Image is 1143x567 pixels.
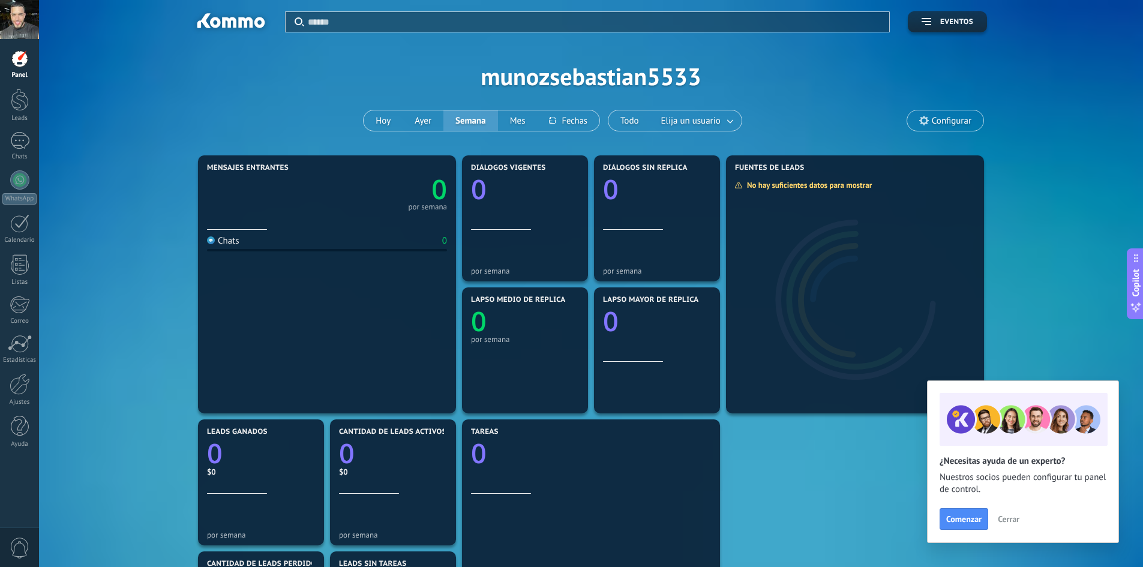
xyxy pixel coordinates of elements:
div: 0 [442,235,447,247]
button: Comenzar [940,508,988,530]
div: Calendario [2,236,37,244]
a: 0 [339,435,447,472]
span: Copilot [1130,269,1142,296]
text: 0 [207,435,223,472]
button: Cerrar [992,510,1025,528]
div: Ajustes [2,398,37,406]
div: Leads [2,115,37,122]
span: Nuestros socios pueden configurar tu panel de control. [940,472,1106,496]
div: No hay suficientes datos para mostrar [734,180,880,190]
div: $0 [339,467,447,477]
div: por semana [471,266,579,275]
div: WhatsApp [2,193,37,205]
span: Cerrar [998,515,1019,523]
div: Estadísticas [2,356,37,364]
text: 0 [603,303,619,340]
div: por semana [603,266,711,275]
span: Elija un usuario [659,113,723,129]
div: por semana [408,204,447,210]
img: Chats [207,236,215,244]
span: Diálogos vigentes [471,164,546,172]
span: Mensajes entrantes [207,164,289,172]
span: Eventos [940,18,973,26]
div: $0 [207,467,315,477]
h2: ¿Necesitas ayuda de un experto? [940,455,1106,467]
button: Todo [608,110,651,131]
a: 0 [207,435,315,472]
a: 0 [327,171,447,208]
text: 0 [603,171,619,208]
span: Configurar [932,116,971,126]
div: por semana [471,335,579,344]
text: 0 [471,303,487,340]
div: por semana [339,530,447,539]
div: Panel [2,71,37,79]
span: Fuentes de leads [735,164,805,172]
button: Mes [498,110,538,131]
div: Chats [207,235,239,247]
div: Correo [2,317,37,325]
button: Fechas [537,110,599,131]
div: Ayuda [2,440,37,448]
span: Tareas [471,428,499,436]
a: 0 [471,435,711,472]
button: Semana [443,110,498,131]
div: por semana [207,530,315,539]
button: Hoy [364,110,403,131]
span: Lapso medio de réplica [471,296,566,304]
text: 0 [431,171,447,208]
text: 0 [471,171,487,208]
button: Ayer [403,110,443,131]
span: Diálogos sin réplica [603,164,688,172]
button: Elija un usuario [651,110,742,131]
text: 0 [471,435,487,472]
button: Eventos [908,11,987,32]
text: 0 [339,435,355,472]
span: Leads ganados [207,428,268,436]
span: Comenzar [946,515,982,523]
span: Lapso mayor de réplica [603,296,698,304]
div: Chats [2,153,37,161]
div: Listas [2,278,37,286]
span: Cantidad de leads activos [339,428,446,436]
